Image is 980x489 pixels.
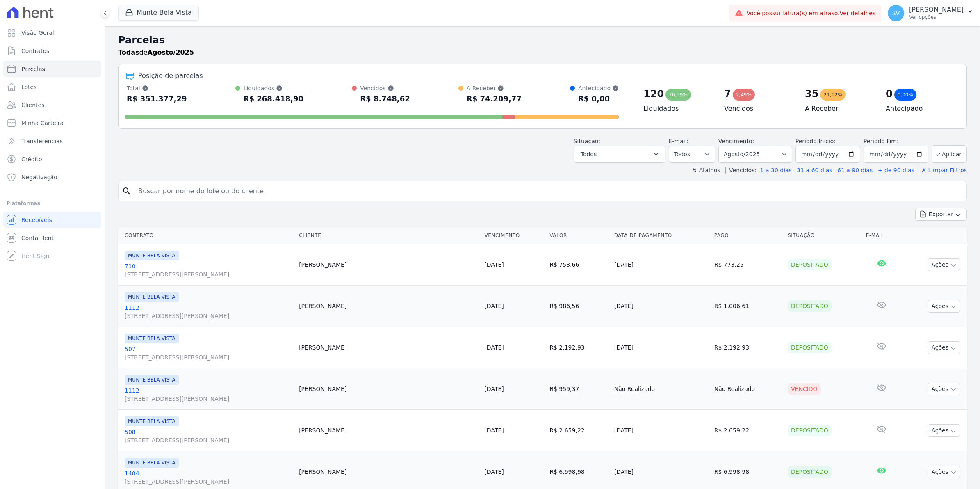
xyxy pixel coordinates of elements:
span: [STREET_ADDRESS][PERSON_NAME] [125,353,292,361]
button: SV [PERSON_NAME] Ver opções [881,2,980,25]
span: [STREET_ADDRESS][PERSON_NAME] [125,395,292,403]
a: Recebíveis [3,212,101,228]
h4: Vencidos [724,104,792,114]
span: Parcelas [21,65,45,73]
div: Vencidos [360,84,410,92]
i: search [122,186,132,196]
div: Antecipado [578,84,619,92]
h4: Antecipado [886,104,953,114]
button: Ações [928,300,960,313]
button: Todos [574,146,665,163]
button: Munte Bela Vista [118,5,199,21]
td: R$ 2.192,93 [711,327,784,368]
p: [PERSON_NAME] [909,6,964,14]
a: Ver detalhes [840,10,876,16]
button: Ações [928,466,960,478]
strong: Todas [118,48,139,56]
div: R$ 8.748,62 [360,92,410,105]
button: Ações [928,258,960,271]
td: [PERSON_NAME] [296,368,481,410]
button: Ações [928,341,960,354]
div: A Receber [467,84,522,92]
span: Negativação [21,173,57,181]
a: Visão Geral [3,25,101,41]
div: Depositado [788,300,832,312]
a: 710[STREET_ADDRESS][PERSON_NAME] [125,262,292,279]
h4: Liquidados [643,104,711,114]
span: MUNTE BELA VISTA [125,375,179,385]
td: [PERSON_NAME] [296,244,481,286]
span: Conta Hent [21,234,54,242]
div: 35 [805,87,818,101]
div: R$ 74.209,77 [467,92,522,105]
a: [DATE] [484,261,504,268]
a: Minha Carteira [3,115,101,131]
a: 508[STREET_ADDRESS][PERSON_NAME] [125,428,292,444]
a: 1404[STREET_ADDRESS][PERSON_NAME] [125,469,292,486]
th: Cliente [296,227,481,244]
input: Buscar por nome do lote ou do cliente [133,183,963,199]
div: Liquidados [244,84,304,92]
span: Contratos [21,47,49,55]
div: Depositado [788,342,832,353]
h2: Parcelas [118,33,967,48]
div: Posição de parcelas [138,71,203,81]
span: Recebíveis [21,216,52,224]
span: MUNTE BELA VISTA [125,292,179,302]
label: Vencidos: [725,167,757,174]
div: Total [127,84,187,92]
button: Ações [928,383,960,395]
td: Não Realizado [711,368,784,410]
span: MUNTE BELA VISTA [125,251,179,260]
a: 1 a 30 dias [760,167,792,174]
span: MUNTE BELA VISTA [125,458,179,468]
td: R$ 1.006,61 [711,286,784,327]
td: R$ 773,25 [711,244,784,286]
td: R$ 753,66 [546,244,611,286]
span: Transferências [21,137,63,145]
td: [DATE] [611,327,711,368]
div: 120 [643,87,664,101]
div: 2,49% [733,89,755,101]
span: MUNTE BELA VISTA [125,334,179,343]
td: [PERSON_NAME] [296,410,481,451]
a: 61 a 90 dias [837,167,873,174]
label: Situação: [574,138,600,144]
span: SV [892,10,900,16]
span: [STREET_ADDRESS][PERSON_NAME] [125,312,292,320]
div: 0,00% [894,89,916,101]
a: [DATE] [484,344,504,351]
a: Clientes [3,97,101,113]
a: [DATE] [484,386,504,392]
a: Contratos [3,43,101,59]
a: Negativação [3,169,101,185]
td: [PERSON_NAME] [296,327,481,368]
div: Depositado [788,466,832,478]
td: Não Realizado [611,368,711,410]
label: Período Inicío: [795,138,836,144]
a: [DATE] [484,303,504,309]
th: Contrato [118,227,296,244]
span: Crédito [21,155,42,163]
label: Período Fim: [864,137,928,146]
p: de [118,48,194,57]
td: [PERSON_NAME] [296,286,481,327]
label: E-mail: [669,138,689,144]
div: Depositado [788,259,832,270]
span: Todos [581,149,597,159]
a: + de 90 dias [878,167,914,174]
div: Depositado [788,425,832,436]
a: [DATE] [484,468,504,475]
div: 0 [886,87,893,101]
span: Visão Geral [21,29,54,37]
span: [STREET_ADDRESS][PERSON_NAME] [125,436,292,444]
th: E-mail [863,227,901,244]
div: Plataformas [7,199,98,208]
a: Lotes [3,79,101,95]
a: Conta Hent [3,230,101,246]
div: R$ 351.377,29 [127,92,187,105]
span: Clientes [21,101,44,109]
td: R$ 2.192,93 [546,327,611,368]
strong: Agosto/2025 [148,48,194,56]
button: Aplicar [932,145,967,163]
